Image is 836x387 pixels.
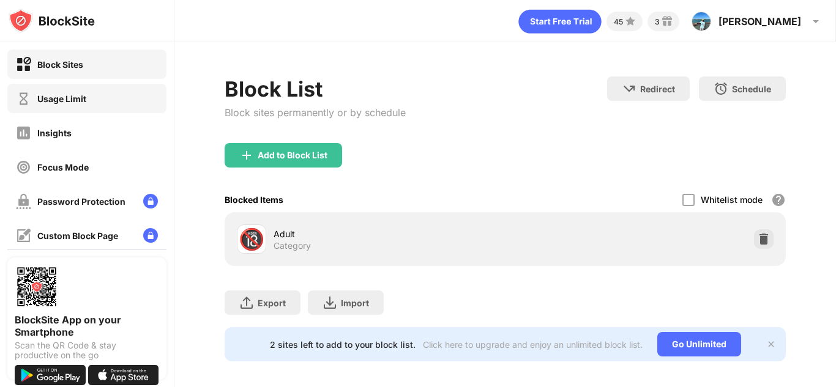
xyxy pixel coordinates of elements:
div: [PERSON_NAME] [718,15,801,28]
div: 45 [614,17,623,26]
img: x-button.svg [766,339,776,349]
div: 3 [655,17,660,26]
img: points-small.svg [623,14,638,29]
div: Schedule [732,84,771,94]
div: 🔞 [239,227,264,252]
img: insights-off.svg [16,125,31,141]
div: 2 sites left to add to your block list. [270,339,416,350]
div: Insights [37,128,72,138]
img: password-protection-off.svg [16,194,31,209]
img: lock-menu.svg [143,228,158,243]
img: download-on-the-app-store.svg [88,365,159,385]
img: get-it-on-google-play.svg [15,365,86,385]
div: Usage Limit [37,94,86,104]
img: logo-blocksite.svg [9,9,95,33]
div: Redirect [640,84,675,94]
img: focus-off.svg [16,160,31,175]
img: lock-menu.svg [143,194,158,208]
img: ACg8ocJ6FDtCVidu5UN3aTLAUIie4fpiB2tz72h04u9s2w_pPS5b2MBS=s96-c [692,12,711,31]
div: Password Protection [37,196,125,207]
img: reward-small.svg [660,14,674,29]
img: customize-block-page-off.svg [16,228,31,243]
div: Block sites permanently or by schedule [225,106,406,119]
div: animation [518,9,602,34]
div: Click here to upgrade and enjoy an unlimited block list. [423,339,643,350]
div: Scan the QR Code & stay productive on the go [15,341,159,360]
div: Go Unlimited [657,332,741,356]
div: Adult [274,227,506,240]
div: Category [274,240,311,251]
div: BlockSite App on your Smartphone [15,314,159,338]
div: Block Sites [37,59,83,70]
img: time-usage-off.svg [16,91,31,106]
div: Add to Block List [258,150,327,160]
img: block-on.svg [16,57,31,72]
div: Import [341,298,369,308]
div: Whitelist mode [701,194,763,205]
div: Focus Mode [37,162,89,172]
div: Block List [225,76,406,101]
img: options-page-qr-code.png [15,265,59,309]
div: Blocked Items [225,194,283,205]
div: Export [258,298,286,308]
div: Custom Block Page [37,230,118,241]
